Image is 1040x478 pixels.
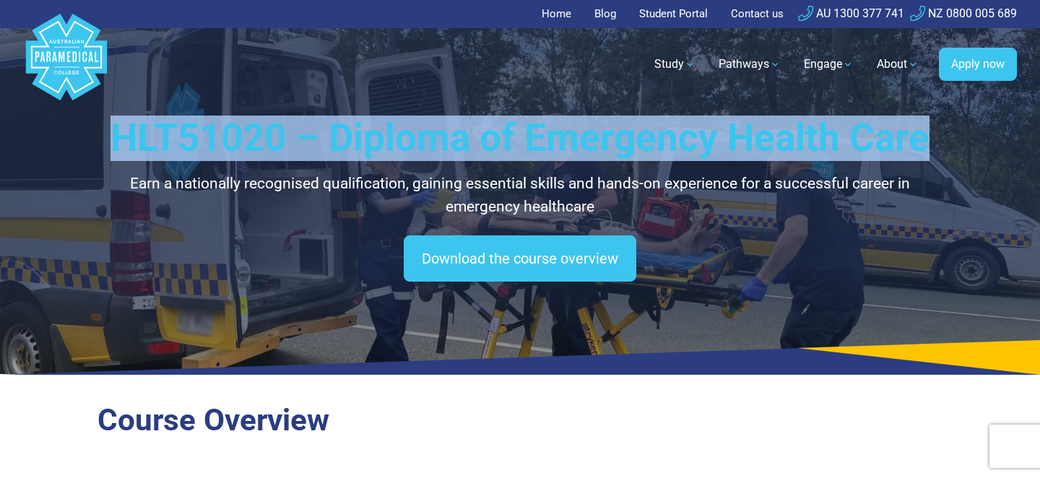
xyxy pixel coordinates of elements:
a: NZ 0800 005 689 [910,6,1017,20]
a: About [868,44,927,84]
h2: Course Overview [97,402,942,439]
a: Australian Paramedical College [23,28,110,101]
a: Study [646,44,704,84]
a: AU 1300 377 741 [798,6,904,20]
a: Apply now [939,48,1017,81]
h1: HLT51020 – Diploma of Emergency Health Care [97,116,942,161]
p: Earn a nationally recognised qualification, gaining essential skills and hands-on experience for ... [97,173,942,218]
a: Engage [795,44,862,84]
a: Pathways [710,44,789,84]
a: Download the course overview [404,235,636,282]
